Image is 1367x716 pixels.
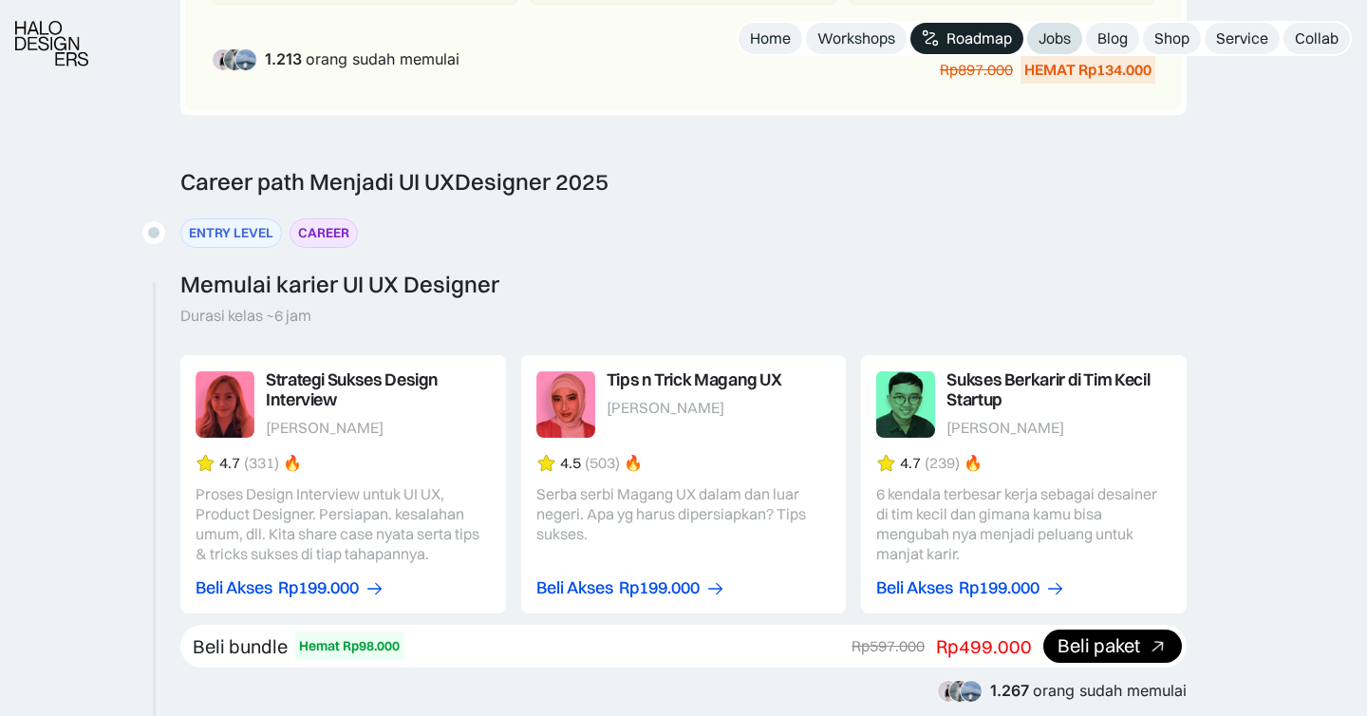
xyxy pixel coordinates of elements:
a: Roadmap [910,23,1023,54]
div: ENTRY LEVEL [189,223,273,243]
div: Blog [1097,28,1128,48]
a: Workshops [806,23,907,54]
div: orang sudah memulai [265,50,459,68]
div: Beli paket [1058,636,1140,656]
a: Collab [1283,23,1350,54]
a: Shop [1143,23,1201,54]
div: Rp199.000 [959,578,1039,598]
div: Hemat Rp98.000 [299,636,400,656]
div: Rp499.000 [936,634,1032,659]
div: orang sudah memulai [990,682,1187,700]
span: 1.267 [990,681,1029,700]
div: Home [750,28,791,48]
div: Roadmap [946,28,1012,48]
div: Rp199.000 [278,578,359,598]
div: Jobs [1039,28,1071,48]
div: Beli Akses [536,578,613,598]
a: Beli AksesRp199.000 [536,578,725,598]
div: Collab [1295,28,1339,48]
div: Rp897.000 [940,60,1013,80]
div: Rp597.000 [852,636,925,656]
div: Rp199.000 [619,578,700,598]
span: 1.213 [265,49,302,68]
div: Beli Akses [196,578,272,598]
div: Shop [1154,28,1189,48]
a: Beli AksesRp199.000 [196,578,384,598]
a: Jobs [1027,23,1082,54]
a: Beli bundleHemat Rp98.000Rp597.000Rp499.000Beli paket [180,625,1187,668]
div: Workshops [817,28,895,48]
div: CAREER [298,223,349,243]
div: Memulai karier UI UX Designer [180,271,499,298]
a: Home [739,23,802,54]
a: Service [1205,23,1280,54]
div: Beli Akses [876,578,953,598]
div: Beli bundle [193,634,288,659]
div: Service [1216,28,1268,48]
span: Designer 2025 [455,167,609,196]
div: Durasi kelas ~6 jam [180,306,311,326]
a: Blog [1086,23,1139,54]
div: HEMAT Rp134.000 [1024,60,1152,80]
a: Beli AksesRp199.000 [876,578,1065,598]
div: Career path Menjadi UI UX [180,168,609,196]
